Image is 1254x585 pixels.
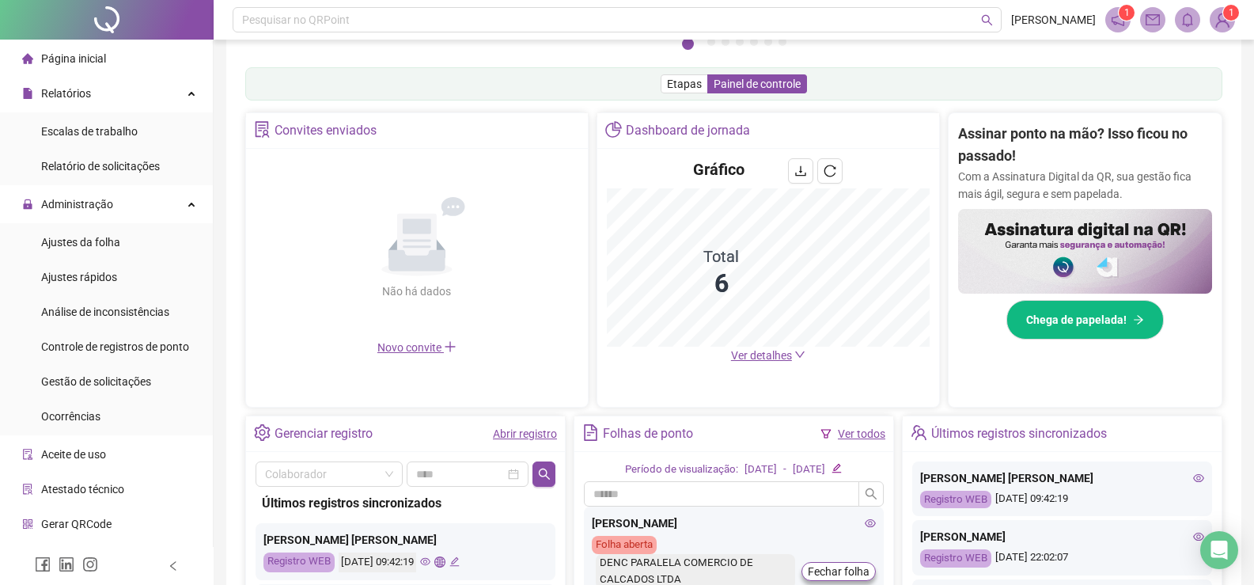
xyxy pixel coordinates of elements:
span: Ocorrências [41,410,100,423]
span: 1 [1124,7,1130,18]
span: linkedin [59,557,74,572]
p: Com a Assinatura Digital da QR, sua gestão fica mais ágil, segura e sem papelada. [958,168,1212,203]
span: setting [254,424,271,441]
div: [DATE] 09:42:19 [339,553,416,572]
div: Registro WEB [920,549,991,568]
span: team [911,424,927,441]
span: Ajustes rápidos [41,271,117,283]
span: notification [1111,13,1125,27]
span: home [22,53,33,64]
a: Ver detalhes down [731,349,805,362]
span: lock [22,199,33,210]
div: Registro WEB [920,491,991,509]
button: 5 [750,38,758,46]
button: Chega de papelada! [1006,300,1164,340]
span: pie-chart [605,121,622,138]
div: [PERSON_NAME] [592,515,876,532]
span: Escalas de trabalho [41,125,138,138]
span: eye [865,518,876,529]
img: 94754 [1210,8,1234,32]
span: [PERSON_NAME] [1011,11,1096,28]
button: 4 [736,38,744,46]
span: arrow-right [1133,314,1144,325]
div: Folha aberta [592,536,657,554]
span: file-text [582,424,599,441]
span: eye [1193,473,1204,484]
div: [DATE] [744,462,777,478]
span: Administração [41,198,113,211]
span: Gestão de solicitações [41,375,151,388]
span: Relatório de solicitações [41,160,160,173]
div: Gerenciar registro [275,420,373,447]
span: filter [820,428,832,439]
span: Chega de papelada! [1026,311,1127,329]
div: Período de visualização: [625,462,738,478]
span: eye [420,557,430,567]
div: [DATE] 22:02:07 [920,549,1204,568]
div: [PERSON_NAME] [PERSON_NAME] [263,531,547,549]
span: down [794,349,805,360]
span: instagram [82,557,98,572]
span: qrcode [22,519,33,530]
div: [PERSON_NAME] [PERSON_NAME] [920,469,1204,487]
span: Painel de controle [714,78,801,90]
div: Open Intercom Messenger [1200,531,1238,569]
div: Registro WEB [263,553,335,572]
span: search [981,14,993,26]
span: global [434,557,445,567]
span: Controle de registros de ponto [41,340,189,353]
span: 1 [1229,7,1234,18]
span: download [794,165,807,177]
span: search [865,488,877,500]
div: - [783,462,786,478]
span: Relatórios [41,87,91,100]
span: facebook [35,557,51,572]
span: Atestado técnico [41,483,124,496]
span: Ajustes da folha [41,236,120,249]
span: eye [1193,531,1204,542]
div: Não há dados [344,283,490,300]
span: Gerar QRCode [41,518,112,530]
img: banner%2F02c71560-61a6-44d4-94b9-c8ab97240462.png [958,209,1212,294]
span: audit [22,449,33,460]
h4: Gráfico [693,158,744,180]
span: solution [22,484,33,495]
div: Dashboard de jornada [626,117,750,144]
span: file [22,88,33,99]
button: 2 [707,38,715,46]
button: 7 [779,38,786,46]
span: edit [832,463,842,473]
a: Abrir registro [493,427,557,440]
span: Etapas [667,78,702,90]
div: Convites enviados [275,117,377,144]
sup: 1 [1119,5,1135,21]
span: Fechar folha [808,563,869,580]
span: Página inicial [41,52,106,65]
span: search [538,468,551,481]
div: [PERSON_NAME] [920,528,1204,545]
span: left [168,560,179,572]
span: solution [254,121,271,138]
h2: Assinar ponto na mão? Isso ficou no passado! [958,123,1212,168]
button: 3 [722,38,729,46]
span: edit [449,557,460,567]
div: Folhas de ponto [603,420,693,447]
span: Novo convite [377,341,457,354]
div: Últimos registros sincronizados [931,420,1107,447]
span: mail [1146,13,1160,27]
span: plus [444,340,457,353]
div: [DATE] [793,462,825,478]
span: bell [1180,13,1195,27]
a: Ver todos [838,427,885,440]
button: 6 [764,38,772,46]
button: Fechar folha [801,562,876,581]
span: Análise de inconsistências [41,306,169,318]
span: Ver detalhes [731,349,792,362]
button: 1 [682,38,694,50]
div: [DATE] 09:42:19 [920,491,1204,509]
sup: Atualize o seu contato no menu Meus Dados [1223,5,1239,21]
span: Aceite de uso [41,448,106,461]
div: Últimos registros sincronizados [262,493,549,513]
span: reload [824,165,836,177]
